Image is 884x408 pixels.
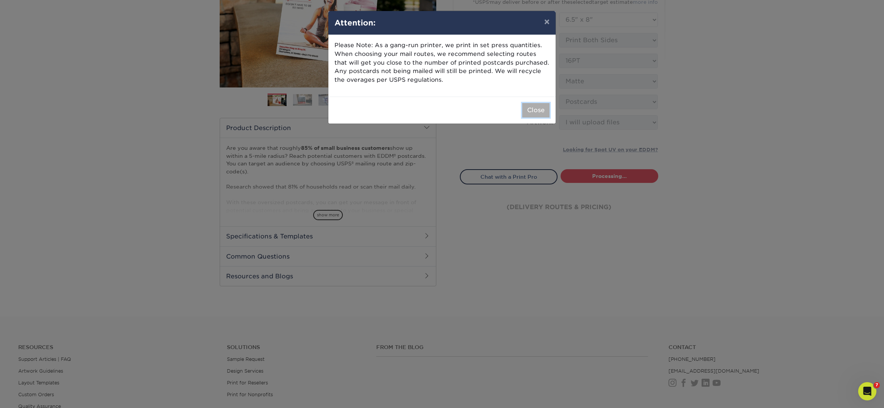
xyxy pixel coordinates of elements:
[522,103,550,117] button: Close
[874,382,880,388] span: 7
[858,382,876,400] iframe: Intercom live chat
[334,41,550,84] p: Please Note: As a gang-run printer, we print in set press quantities. When choosing your mail rou...
[538,11,556,32] button: ×
[334,17,550,29] h4: Attention:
